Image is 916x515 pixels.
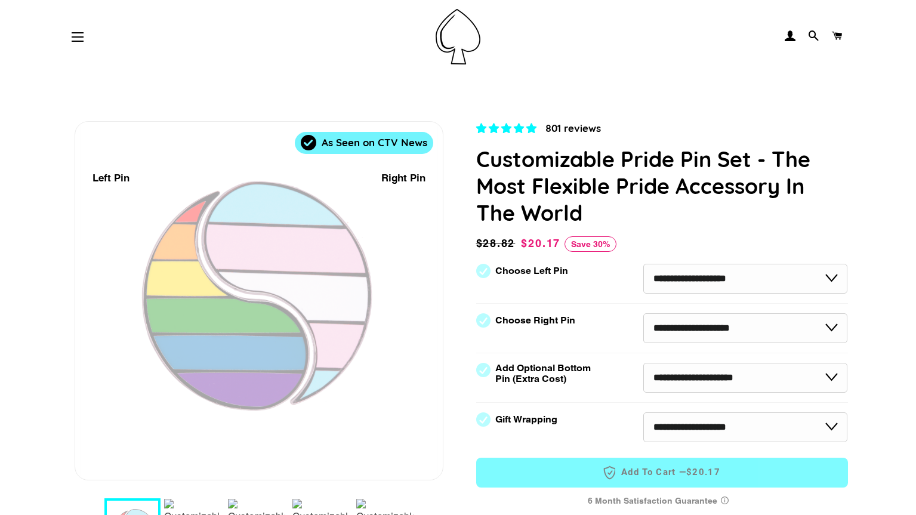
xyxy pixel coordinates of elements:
[476,122,539,134] span: 4.83 stars
[436,9,480,64] img: Pin-Ace
[545,122,601,134] span: 801 reviews
[381,170,425,186] div: Right Pin
[521,237,560,249] span: $20.17
[686,466,720,479] span: $20.17
[476,458,848,488] button: Add to Cart —$20.17
[495,315,575,326] label: Choose Right Pin
[565,236,616,252] span: Save 30%
[494,465,830,480] span: Add to Cart —
[495,363,596,384] label: Add Optional Bottom Pin (Extra Cost)
[476,490,848,512] div: 6 Month Satisfaction Guarantee
[75,122,443,480] div: 1 / 7
[476,146,848,226] h1: Customizable Pride Pin Set - The Most Flexible Pride Accessory In The World
[476,235,519,252] span: $28.82
[495,414,557,425] label: Gift Wrapping
[495,266,568,276] label: Choose Left Pin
